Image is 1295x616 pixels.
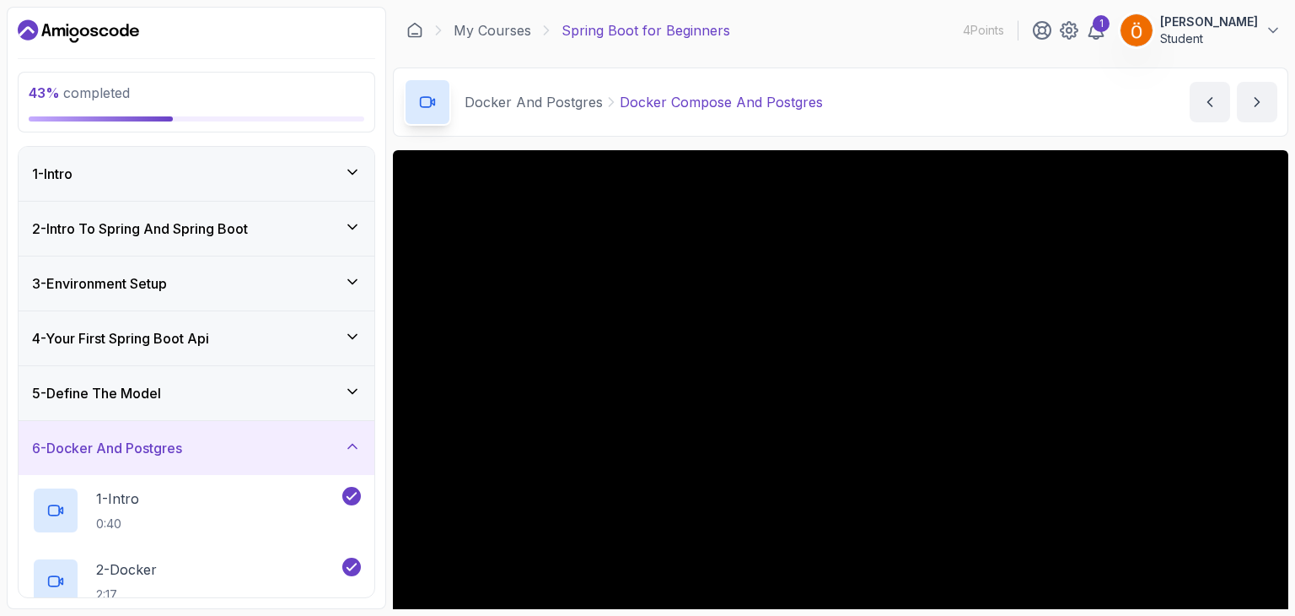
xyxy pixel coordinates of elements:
p: [PERSON_NAME] [1160,14,1258,30]
button: next content [1237,82,1277,122]
button: 1-Intro [19,147,374,201]
button: 3-Environment Setup [19,257,374,311]
h3: 3 - Environment Setup [32,273,167,294]
a: Dashboard [406,22,423,39]
span: completed [29,84,130,101]
p: 2:17 [96,586,157,603]
h3: 6 - Docker And Postgres [32,438,182,458]
h3: 2 - Intro To Spring And Spring Boot [32,219,248,239]
a: 1 [1086,20,1106,41]
button: 6-Docker And Postgres [19,421,374,475]
button: 4-Your First Spring Boot Api [19,311,374,365]
p: Spring Boot for Beginners [562,20,730,41]
h3: 5 - Define The Model [32,383,161,403]
p: 2 - Docker [96,559,157,580]
p: Docker And Postgres [465,92,603,112]
p: 0:40 [96,516,139,532]
h3: 4 - Your First Spring Boot Api [32,328,209,349]
a: My Courses [454,20,531,41]
button: previous content [1190,82,1230,122]
p: 1 - Intro [96,489,139,509]
p: Student [1160,30,1258,47]
span: 43 % [29,84,60,101]
button: 2-Intro To Spring And Spring Boot [19,202,374,256]
h3: 1 - Intro [32,164,73,184]
p: Docker Compose And Postgres [620,92,823,112]
button: user profile image[PERSON_NAME]Student [1120,14,1282,47]
img: user profile image [1120,14,1153,46]
button: 2-Docker2:17 [32,558,361,605]
p: 4 Points [963,22,1004,39]
div: 1 [1093,15,1110,32]
a: Dashboard [18,18,139,45]
button: 5-Define The Model [19,366,374,420]
button: 1-Intro0:40 [32,487,361,534]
